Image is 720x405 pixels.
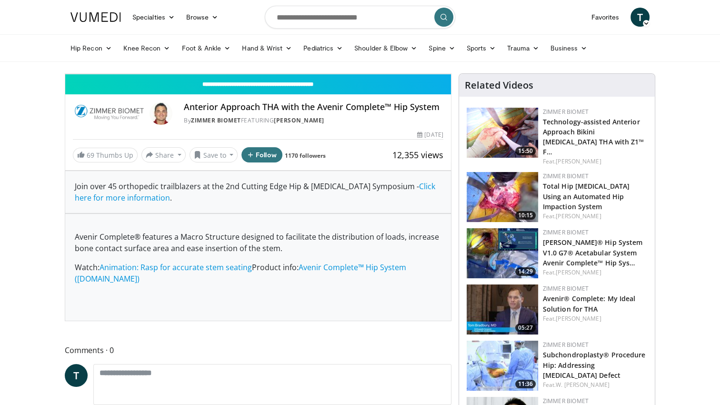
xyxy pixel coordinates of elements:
a: Zimmer Biomet [543,172,589,180]
img: 34658faa-42cf-45f9-ba82-e22c653dfc78.150x105_q85_crop-smart_upscale.jpg [467,284,538,334]
img: 896f6787-b5f3-455d-928f-da3bb3055a34.png.150x105_q85_crop-smart_upscale.png [467,108,538,158]
img: Avatar [150,102,172,125]
div: [DATE] [417,131,443,139]
a: [PERSON_NAME] [556,268,601,276]
p: Watch: Product info: [75,262,441,284]
a: Zimmer Biomet [543,284,589,293]
a: T [630,8,650,27]
button: Save to [190,147,238,162]
a: Zimmer Biomet [543,397,589,405]
a: [PERSON_NAME] [274,116,324,124]
a: Pediatrics [298,39,349,58]
a: Knee Recon [118,39,176,58]
div: Feat. [543,157,647,166]
div: Feat. [543,212,647,221]
span: Comments 0 [65,344,451,356]
a: [PERSON_NAME]® Hip System V1.0 G7® Acetabular System Avenir Complete™ Hip Sys… [543,238,643,267]
h4: Anterior Approach THA with the Avenir Complete™ Hip System [184,102,443,112]
a: Spine [423,39,460,58]
span: 15:50 [515,147,536,155]
span: 05:27 [515,324,536,332]
button: Share [141,147,186,162]
a: Specialties [127,8,180,27]
a: [PERSON_NAME] [556,314,601,323]
div: Feat. [543,381,647,389]
a: W. [PERSON_NAME] [556,381,610,389]
span: 10:15 [515,211,536,220]
a: Shoulder & Elbow [349,39,423,58]
p: Avenir Complete® features a Macro Structure designed to facilitate the distribution of loads, inc... [75,231,441,254]
a: Browse [180,8,224,27]
span: 14:29 [515,267,536,276]
a: Sports [461,39,502,58]
a: [PERSON_NAME] [556,157,601,165]
a: Zimmer Biomet [543,228,589,236]
img: fb3500a4-4dd2-4f5c-8a81-f8678b3ae64e.150x105_q85_crop-smart_upscale.jpg [467,172,538,222]
div: Feat. [543,268,647,277]
h4: Related Videos [465,80,533,91]
a: Zimmer Biomet [543,108,589,116]
span: 12,355 views [392,149,443,161]
a: 11:36 [467,341,538,391]
div: Join over 45 orthopedic trailblazers at the 2nd Cutting Edge Hip & [MEDICAL_DATA] Symposium - . [65,171,451,213]
a: 14:29 [467,228,538,278]
a: [PERSON_NAME] [556,212,601,220]
a: Animation: Rasp for accurate stem seating [100,262,252,273]
img: Zimmer Biomet [73,102,146,125]
span: 11:36 [515,380,536,388]
a: Subchondroplasty® Procedure Hip: Addressing [MEDICAL_DATA] Defect [543,350,646,379]
a: 15:50 [467,108,538,158]
img: e14eeaa8-b44c-4813-8ce8-7e2faa75be29.150x105_q85_crop-smart_upscale.jpg [467,228,538,278]
input: Search topics, interventions [265,6,455,29]
a: Hand & Wrist [236,39,298,58]
a: 69 Thumbs Up [73,148,138,162]
a: Hip Recon [65,39,118,58]
a: Technology-assisted Anterior Approach Bikini [MEDICAL_DATA] THA with Z1™ F… [543,117,644,156]
a: Zimmer Biomet [543,341,589,349]
div: By FEATURING [184,116,443,125]
img: VuMedi Logo [70,12,121,22]
span: 69 [87,151,94,160]
div: Feat. [543,314,647,323]
a: Business [545,39,593,58]
a: Favorites [585,8,625,27]
a: T [65,364,88,387]
a: Foot & Ankle [176,39,237,58]
a: Total Hip [MEDICAL_DATA] Using an Automated Hip Impaction System [543,182,630,211]
a: Zimmer Biomet [191,116,241,124]
a: 10:15 [467,172,538,222]
a: Trauma [501,39,545,58]
a: 1170 followers [285,152,326,160]
button: Follow [241,147,282,162]
a: 05:27 [467,284,538,334]
a: Avenir® Complete: My Ideal Solution for THA [543,294,636,313]
img: d781ef30-791a-46ca-90b1-02dc54ce1b85.150x105_q85_crop-smart_upscale.jpg [467,341,538,391]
